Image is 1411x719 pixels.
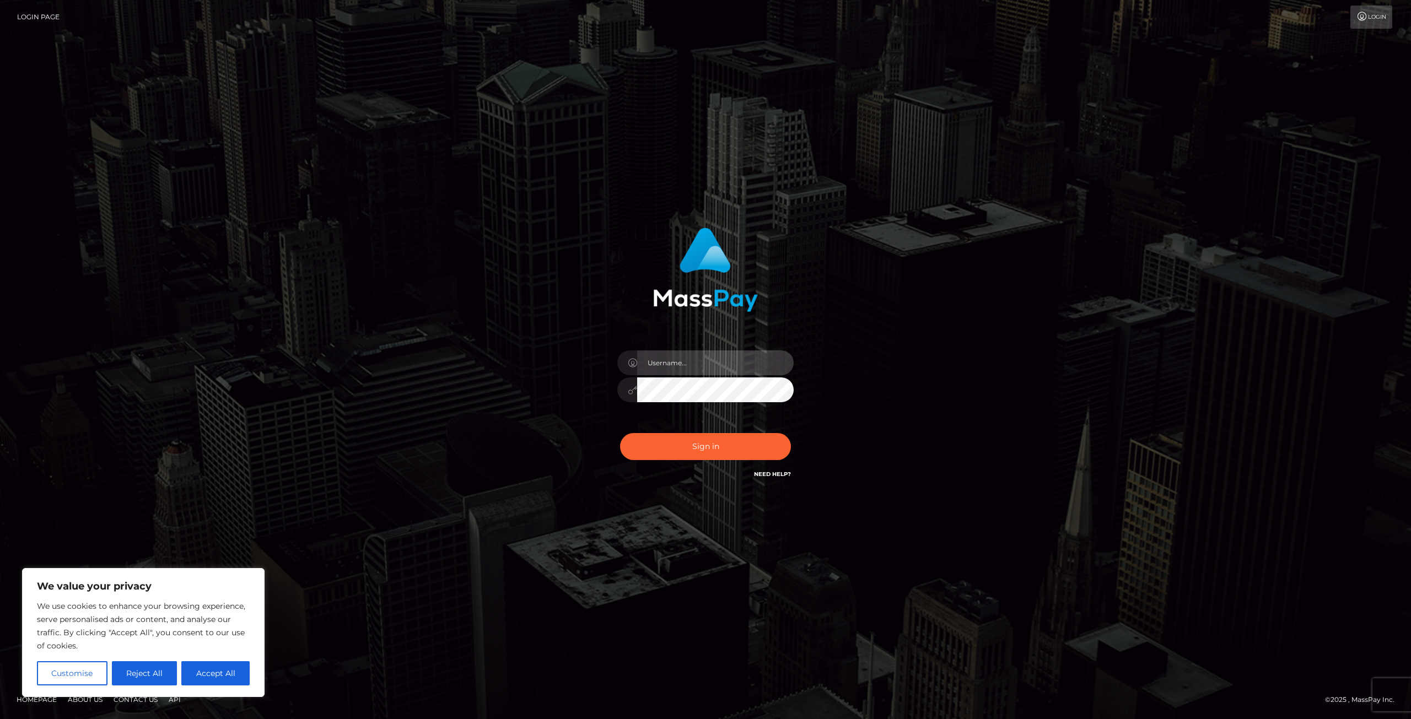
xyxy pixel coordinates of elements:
a: About Us [63,691,107,708]
input: Username... [637,350,794,375]
a: API [164,691,185,708]
button: Reject All [112,661,177,685]
button: Accept All [181,661,250,685]
p: We use cookies to enhance your browsing experience, serve personalised ads or content, and analys... [37,599,250,652]
div: © 2025 , MassPay Inc. [1325,694,1403,706]
a: Contact Us [109,691,162,708]
div: We value your privacy [22,568,265,697]
a: Login [1350,6,1392,29]
img: MassPay Login [653,228,758,312]
a: Need Help? [754,471,791,478]
p: We value your privacy [37,580,250,593]
a: Homepage [12,691,61,708]
a: Login Page [17,6,60,29]
button: Sign in [620,433,791,460]
button: Customise [37,661,107,685]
